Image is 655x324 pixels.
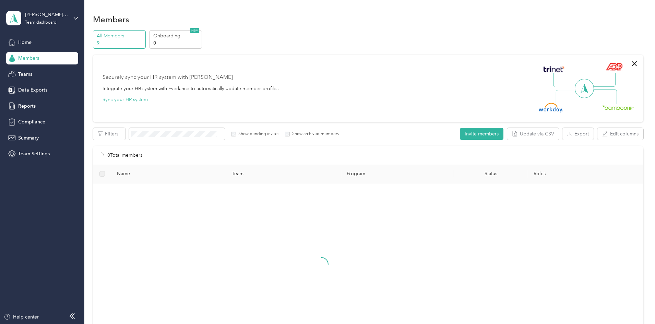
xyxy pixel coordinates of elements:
h1: Members [93,16,129,23]
div: Team dashboard [25,21,57,25]
label: Show archived members [290,131,339,137]
span: Team Settings [18,150,50,157]
th: Name [111,165,226,183]
p: 0 Total members [107,152,142,159]
div: Securely sync your HR system with [PERSON_NAME] [103,73,233,82]
span: Name [117,171,221,177]
div: Integrate your HR system with Everlance to automatically update member profiles. [103,85,280,92]
p: 0 [153,39,200,47]
th: Status [453,165,528,183]
button: Sync your HR system [103,96,148,103]
button: Update via CSV [507,128,559,140]
button: Filters [93,128,126,140]
iframe: Everlance-gr Chat Button Frame [617,286,655,324]
button: Export [562,128,594,140]
img: ADP [606,63,622,71]
img: Line Right Up [592,73,616,87]
p: 9 [97,39,143,47]
span: Summary [18,134,39,142]
button: Invite members [460,128,503,140]
span: Reports [18,103,36,110]
span: NEW [190,28,199,33]
th: Program [341,165,453,183]
p: All Members [97,32,143,39]
img: BambooHR [602,105,634,110]
img: Line Left Down [556,89,580,104]
label: Show pending invites [236,131,279,137]
p: Onboarding [153,32,200,39]
span: Teams [18,71,32,78]
span: Compliance [18,118,45,125]
span: Data Exports [18,86,47,94]
button: Help center [4,313,39,321]
button: Edit columns [597,128,643,140]
img: Line Left Up [553,73,577,87]
img: Trinet [542,64,566,74]
div: [PERSON_NAME] Team [25,11,68,18]
th: Roles [528,165,643,183]
th: Team [226,165,341,183]
img: Line Right Down [593,89,617,104]
span: Members [18,55,39,62]
span: Home [18,39,32,46]
img: Workday [539,103,563,112]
